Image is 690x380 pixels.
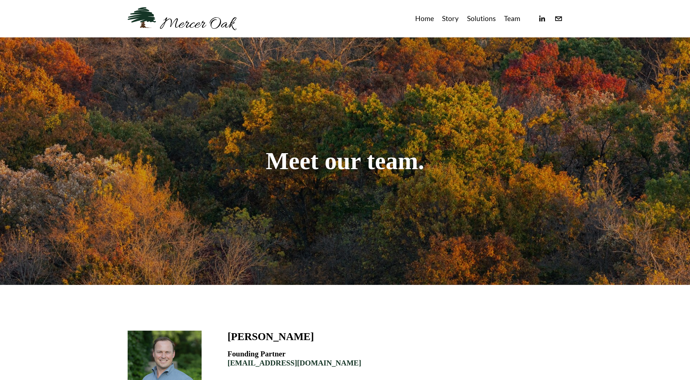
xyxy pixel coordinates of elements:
[228,359,361,367] a: [EMAIL_ADDRESS][DOMAIN_NAME]
[554,15,563,23] a: info@merceroaklaw.com
[538,15,546,23] a: linkedin-unauth
[415,13,434,25] a: Home
[128,148,563,174] h1: Meet our team.
[228,331,314,342] h3: [PERSON_NAME]
[467,13,496,25] a: Solutions
[442,13,459,25] a: Story
[504,13,520,25] a: Team
[228,350,563,367] h4: Founding Partner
